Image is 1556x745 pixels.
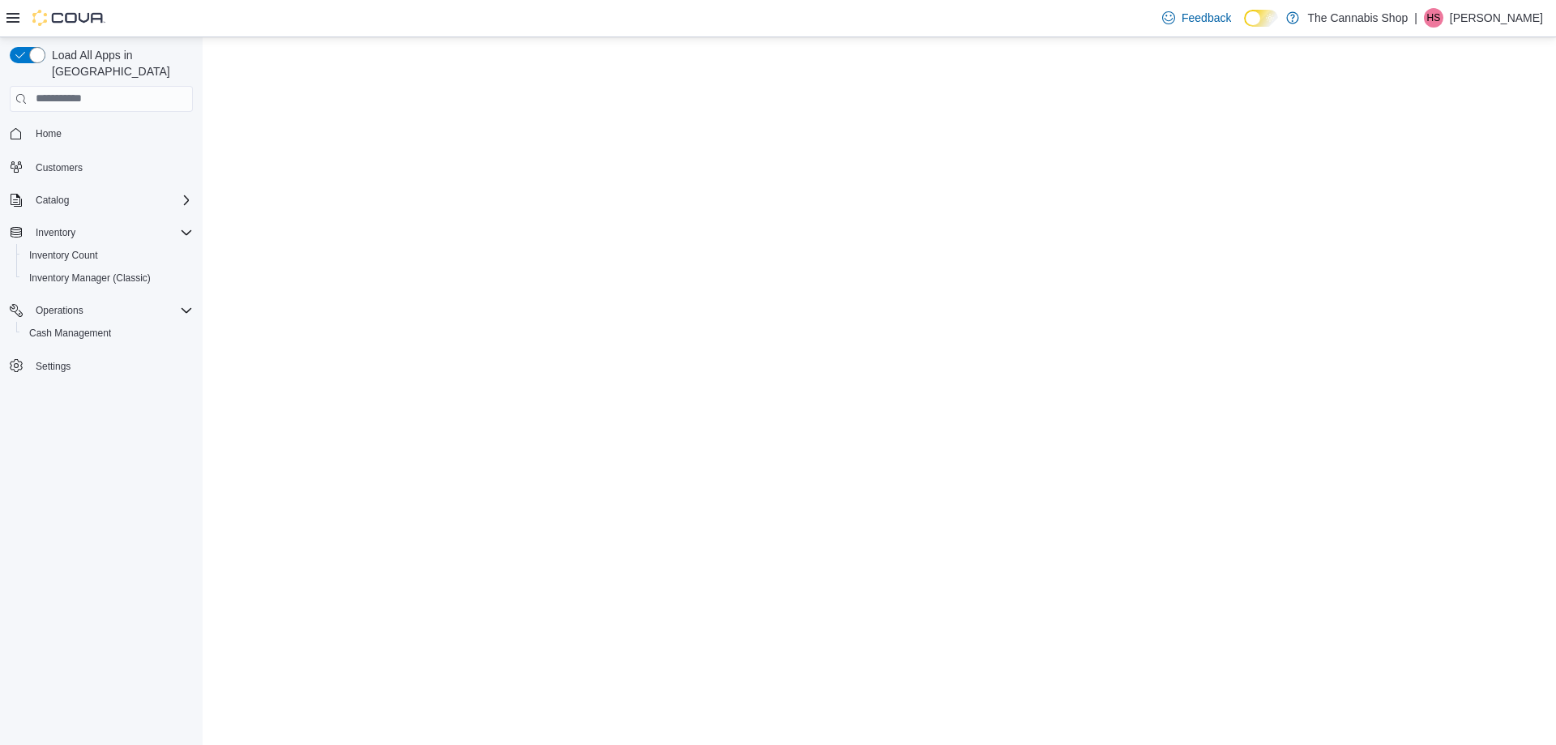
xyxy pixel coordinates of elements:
[29,272,151,285] span: Inventory Manager (Classic)
[36,161,83,174] span: Customers
[1450,8,1543,28] p: [PERSON_NAME]
[1244,27,1245,28] span: Dark Mode
[16,322,199,345] button: Cash Management
[23,323,118,343] a: Cash Management
[3,299,199,322] button: Operations
[29,124,68,143] a: Home
[10,115,193,420] nav: Complex example
[29,191,75,210] button: Catalog
[45,47,193,79] span: Load All Apps in [GEOGRAPHIC_DATA]
[36,360,71,373] span: Settings
[16,267,199,289] button: Inventory Manager (Classic)
[29,327,111,340] span: Cash Management
[1156,2,1238,34] a: Feedback
[1427,8,1441,28] span: HS
[29,249,98,262] span: Inventory Count
[23,268,193,288] span: Inventory Manager (Classic)
[29,191,193,210] span: Catalog
[1244,10,1278,27] input: Dark Mode
[23,246,193,265] span: Inventory Count
[32,10,105,26] img: Cova
[29,301,193,320] span: Operations
[23,268,157,288] a: Inventory Manager (Classic)
[29,357,77,376] a: Settings
[1414,8,1417,28] p: |
[3,221,199,244] button: Inventory
[29,301,90,320] button: Operations
[1424,8,1443,28] div: Hannah Sweet
[29,223,82,242] button: Inventory
[36,304,83,317] span: Operations
[1307,8,1408,28] p: The Cannabis Shop
[23,246,105,265] a: Inventory Count
[29,156,193,177] span: Customers
[3,122,199,145] button: Home
[36,194,69,207] span: Catalog
[23,323,193,343] span: Cash Management
[3,354,199,378] button: Settings
[29,223,193,242] span: Inventory
[16,244,199,267] button: Inventory Count
[3,155,199,178] button: Customers
[36,226,75,239] span: Inventory
[3,189,199,212] button: Catalog
[1182,10,1231,26] span: Feedback
[29,158,89,178] a: Customers
[29,356,193,376] span: Settings
[36,127,62,140] span: Home
[29,123,193,143] span: Home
